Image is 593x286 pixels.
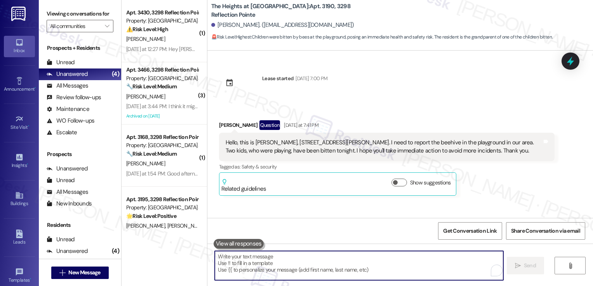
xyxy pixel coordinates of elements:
div: All Messages [47,82,88,90]
div: Lease started [262,74,294,82]
div: All Messages [47,188,88,196]
div: Apt. 3168, 3298 Reflection Pointe [126,133,198,141]
div: [DATE] at 7:41 PM [282,121,318,129]
div: Escalate [47,128,77,137]
div: Question [259,120,280,130]
div: WO Follow-ups [47,117,94,125]
b: The Heights at [GEOGRAPHIC_DATA]: Apt. 3190, 3298 Reflection Pointe [211,2,367,19]
button: Get Conversation Link [438,222,502,240]
img: ResiDesk Logo [11,7,27,21]
a: Buildings [4,189,35,210]
strong: 🚨 Risk Level: Highest [211,34,251,40]
i:  [567,263,573,269]
strong: 🔧 Risk Level: Medium [126,83,177,90]
div: [DATE] at 3:44 PM: I think it might be fixed! Thank you 😊 [126,103,252,110]
div: Prospects + Residents [39,44,121,52]
textarea: To enrich screen reader interactions, please activate Accessibility in Grammarly extension settings [215,251,503,280]
label: Show suggestions [410,179,451,187]
div: Unanswered [47,70,88,78]
i:  [105,23,109,29]
div: Property: [GEOGRAPHIC_DATA] at [GEOGRAPHIC_DATA] [126,141,198,149]
span: Get Conversation Link [443,227,497,235]
span: New Message [68,268,100,277]
div: Unread [47,235,75,244]
div: Property: [GEOGRAPHIC_DATA] at [GEOGRAPHIC_DATA] [126,74,198,82]
span: • [35,85,36,91]
div: Archived on [DATE] [125,111,199,121]
span: [PERSON_NAME] [126,93,165,100]
div: Prospects [39,150,121,158]
div: [PERSON_NAME]. ([EMAIL_ADDRESS][DOMAIN_NAME]) [211,21,354,29]
span: [PERSON_NAME] [126,160,165,167]
div: [DATE] at 12:27 PM: Hey [PERSON_NAME], no it's constant since I lived in at the end of May. showe... [126,46,499,53]
span: : Children were bitten by bees at the playground, posing an immediate health and safety risk. The... [211,33,553,41]
a: Inbox [4,36,35,57]
button: New Message [51,267,109,279]
div: Apt. 3195, 3298 Reflection Pointe [126,195,198,204]
span: • [30,276,31,282]
div: Unanswered [47,165,88,173]
div: Tagged as: [219,161,555,172]
div: Related guidelines [221,179,266,193]
i:  [515,263,521,269]
div: Unread [47,58,75,67]
i:  [59,270,65,276]
span: Share Conversation via email [511,227,580,235]
span: [PERSON_NAME] [167,222,206,229]
div: (4) [110,245,121,257]
strong: ⚠️ Risk Level: High [126,26,168,33]
div: (4) [110,68,121,80]
div: Unanswered [47,247,88,255]
div: Maintenance [47,105,89,113]
div: Property: [GEOGRAPHIC_DATA] at [GEOGRAPHIC_DATA] [126,17,198,25]
div: Apt. 3430, 3298 Reflection Pointe [126,9,198,17]
span: • [28,123,29,129]
button: Send [507,257,544,274]
div: [PERSON_NAME] [219,120,555,133]
label: Viewing conversations for [47,8,113,20]
span: [PERSON_NAME] [126,222,167,229]
a: Leads [4,227,35,248]
span: Send [524,261,536,270]
div: [DATE] 7:00 PM [294,74,327,82]
div: Apt. 3466, 3298 Reflection Pointe [126,66,198,74]
strong: 🔧 Risk Level: Medium [126,150,177,157]
span: Safety & security [242,163,277,170]
strong: 🌟 Risk Level: Positive [126,212,176,219]
a: Insights • [4,151,35,172]
span: [PERSON_NAME] [126,35,165,42]
div: Unread [47,176,75,184]
button: Share Conversation via email [506,222,585,240]
span: • [27,161,28,167]
div: Property: [GEOGRAPHIC_DATA] at [GEOGRAPHIC_DATA] [126,204,198,212]
div: Review follow-ups [47,93,101,102]
div: Hello, this is [PERSON_NAME], [STREET_ADDRESS][PERSON_NAME]. I need to report the beehive in the ... [226,139,542,155]
div: New Inbounds [47,200,92,208]
a: Site Visit • [4,112,35,133]
div: Residents [39,221,121,229]
input: All communities [50,20,101,32]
